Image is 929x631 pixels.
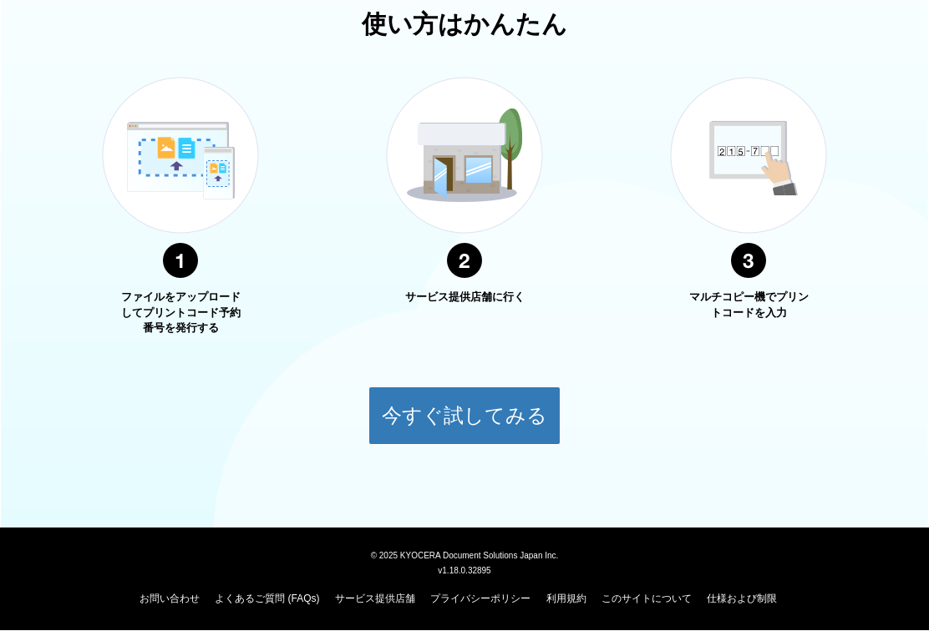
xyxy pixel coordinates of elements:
[602,593,692,605] a: このサイトについて
[430,593,530,605] a: プライバシーポリシー
[140,593,200,605] a: お問い合わせ
[118,290,243,337] p: ファイルをアップロードしてプリントコード予約番号を発行する
[546,593,586,605] a: 利用規約
[438,566,490,576] span: v1.18.0.32895
[402,290,527,306] p: サービス提供店舗に行く
[368,387,561,446] button: 今すぐ試してみる
[215,593,319,605] a: よくあるご質問 (FAQs)
[335,593,415,605] a: サービス提供店舗
[707,593,777,605] a: 仕様および制限
[371,550,559,561] span: © 2025 KYOCERA Document Solutions Japan Inc.
[686,290,811,321] p: マルチコピー機でプリントコードを入力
